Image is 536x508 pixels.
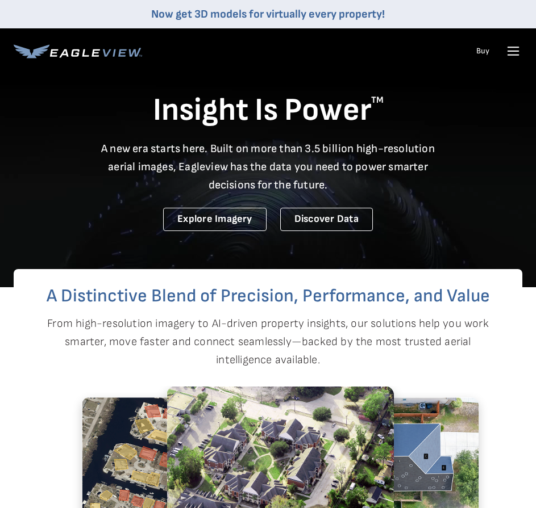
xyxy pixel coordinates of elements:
sup: TM [371,95,384,106]
a: Now get 3D models for virtually every property! [151,7,385,21]
a: Discover Data [280,208,373,231]
h1: Insight Is Power [14,91,522,131]
h2: A Distinctive Blend of Precision, Performance, and Value [14,287,522,305]
a: Buy [476,46,489,56]
p: From high-resolution imagery to AI-driven property insights, our solutions help you work smarter,... [25,314,512,369]
p: A new era starts here. Built on more than 3.5 billion high-resolution aerial images, Eagleview ha... [94,140,442,194]
a: Explore Imagery [163,208,267,231]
